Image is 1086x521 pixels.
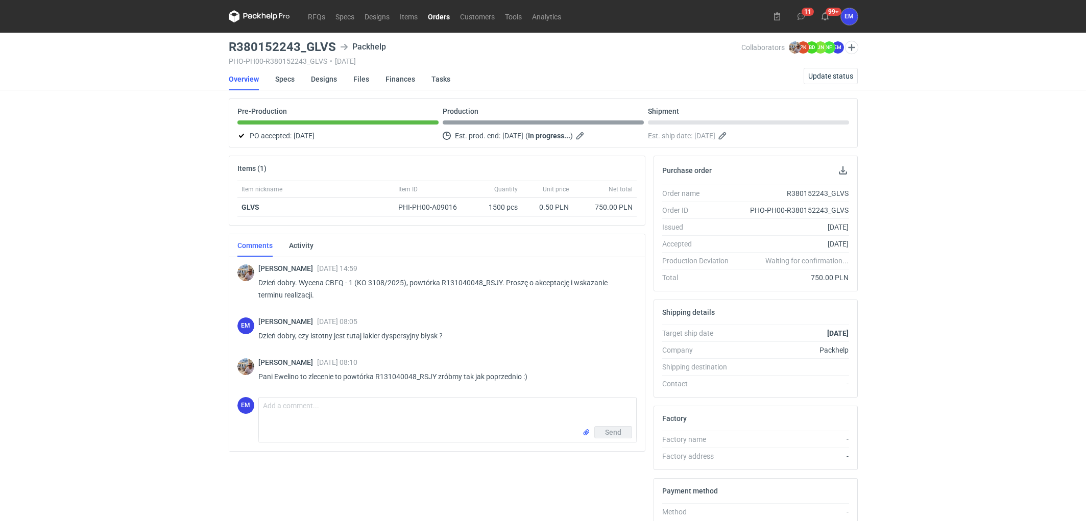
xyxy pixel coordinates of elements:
[443,130,644,142] div: Est. prod. end:
[797,41,809,54] figcaption: PK
[330,10,359,22] a: Specs
[237,164,267,172] h2: Items (1)
[662,507,737,517] div: Method
[237,317,254,334] div: Ewelina Macek
[609,185,633,193] span: Net total
[737,345,849,355] div: Packhelp
[737,188,849,199] div: R380152243_GLVS
[765,256,849,266] em: Waiting for confirmation...
[837,164,849,177] button: Download PO
[543,185,569,193] span: Unit price
[385,68,415,90] a: Finances
[808,72,853,80] span: Update status
[258,370,629,383] p: Pani Ewelino to zlecenie to powtórka R131040048_RSJY zróbmy tak jak poprzednio :)
[303,10,330,22] a: RFQs
[823,41,835,54] figcaption: NF
[229,41,336,53] h3: R380152243_GLVS
[423,10,455,22] a: Orders
[789,41,801,54] img: Michał Palasek
[275,68,295,90] a: Specs
[827,329,849,337] strong: [DATE]
[570,132,573,140] em: )
[237,264,254,281] img: Michał Palasek
[258,317,317,326] span: [PERSON_NAME]
[242,185,282,193] span: Item nickname
[500,10,527,22] a: Tools
[330,57,332,65] span: •
[311,68,337,90] a: Designs
[737,507,849,517] div: -
[662,328,737,338] div: Target ship date
[229,68,259,90] a: Overview
[804,68,858,84] button: Update status
[662,272,737,283] div: Total
[662,188,737,199] div: Order name
[237,397,254,414] figcaption: EM
[525,132,528,140] em: (
[737,451,849,461] div: -
[526,202,569,212] div: 0.50 PLN
[528,132,570,140] strong: In progress...
[395,10,423,22] a: Items
[398,185,418,193] span: Item ID
[353,68,369,90] a: Files
[694,130,715,142] span: [DATE]
[817,8,833,24] button: 99+
[237,234,273,257] a: Comments
[662,362,737,372] div: Shipping destination
[398,202,467,212] div: PHI-PH00-A09016
[662,451,737,461] div: Factory address
[662,239,737,249] div: Accepted
[229,10,290,22] svg: Packhelp Pro
[494,185,518,193] span: Quantity
[737,272,849,283] div: 750.00 PLN
[471,198,522,217] div: 1500 pcs
[662,256,737,266] div: Production Deviation
[455,10,500,22] a: Customers
[717,130,730,142] button: Edit estimated shipping date
[317,358,357,366] span: [DATE] 08:10
[814,41,827,54] figcaption: JN
[662,434,737,444] div: Factory name
[737,434,849,444] div: -
[340,41,386,53] div: Packhelp
[237,397,254,414] div: Ewelina Macek
[258,358,317,366] span: [PERSON_NAME]
[662,166,712,175] h2: Purchase order
[359,10,395,22] a: Designs
[294,130,315,142] span: [DATE]
[832,41,844,54] figcaption: EM
[737,239,849,249] div: [DATE]
[237,358,254,375] img: Michał Palasek
[662,222,737,232] div: Issued
[229,57,741,65] div: PHO-PH00-R380152243_GLVS [DATE]
[575,130,587,142] button: Edit estimated production end date
[844,41,858,54] button: Edit collaborators
[317,317,357,326] span: [DATE] 08:05
[258,277,629,301] p: Dzień dobry. Wycena CBFQ - 1 (KO 3108/2025), powtórka R131040048_RSJY. Proszę o akceptację i wska...
[502,130,523,142] span: [DATE]
[662,379,737,389] div: Contact
[648,130,849,142] div: Est. ship date:
[237,317,254,334] figcaption: EM
[648,107,679,115] p: Shipment
[806,41,818,54] figcaption: BD
[258,330,629,342] p: Dzień dobry, czy istotny jest tutaj lakier dyspersyjny błysk ?
[242,203,259,211] strong: GLVS
[662,308,715,316] h2: Shipping details
[289,234,313,257] a: Activity
[577,202,633,212] div: 750.00 PLN
[431,68,450,90] a: Tasks
[841,8,858,25] div: Ewelina Macek
[737,222,849,232] div: [DATE]
[662,205,737,215] div: Order ID
[527,10,566,22] a: Analytics
[237,130,439,142] div: PO accepted:
[662,345,737,355] div: Company
[841,8,858,25] button: EM
[793,8,809,24] button: 11
[258,264,317,272] span: [PERSON_NAME]
[662,487,718,495] h2: Payment method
